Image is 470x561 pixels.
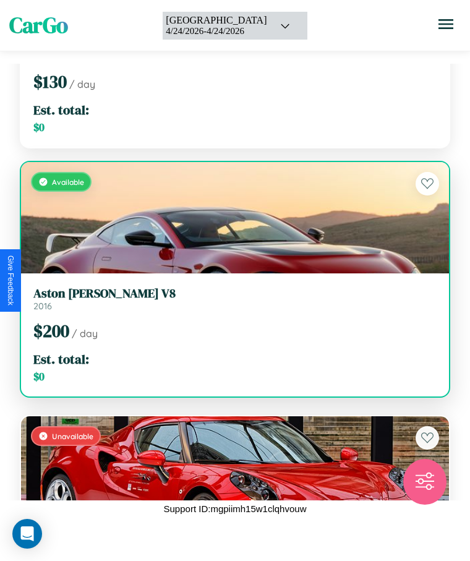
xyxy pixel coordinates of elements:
[33,286,437,301] h3: Aston [PERSON_NAME] V8
[33,120,45,135] span: $ 0
[12,519,42,549] div: Open Intercom Messenger
[52,432,93,441] span: Unavailable
[33,369,45,384] span: $ 0
[9,11,68,40] span: CarGo
[166,26,267,36] div: 4 / 24 / 2026 - 4 / 24 / 2026
[164,500,307,517] p: Support ID: mgpiimh15w1clqhvouw
[6,255,15,306] div: Give Feedback
[166,15,267,26] div: [GEOGRAPHIC_DATA]
[33,319,69,343] span: $ 200
[69,78,95,90] span: / day
[52,178,84,187] span: Available
[33,101,89,119] span: Est. total:
[33,70,67,93] span: $ 130
[33,286,437,312] a: Aston [PERSON_NAME] V82016
[72,327,98,340] span: / day
[33,301,52,312] span: 2016
[33,350,89,368] span: Est. total:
